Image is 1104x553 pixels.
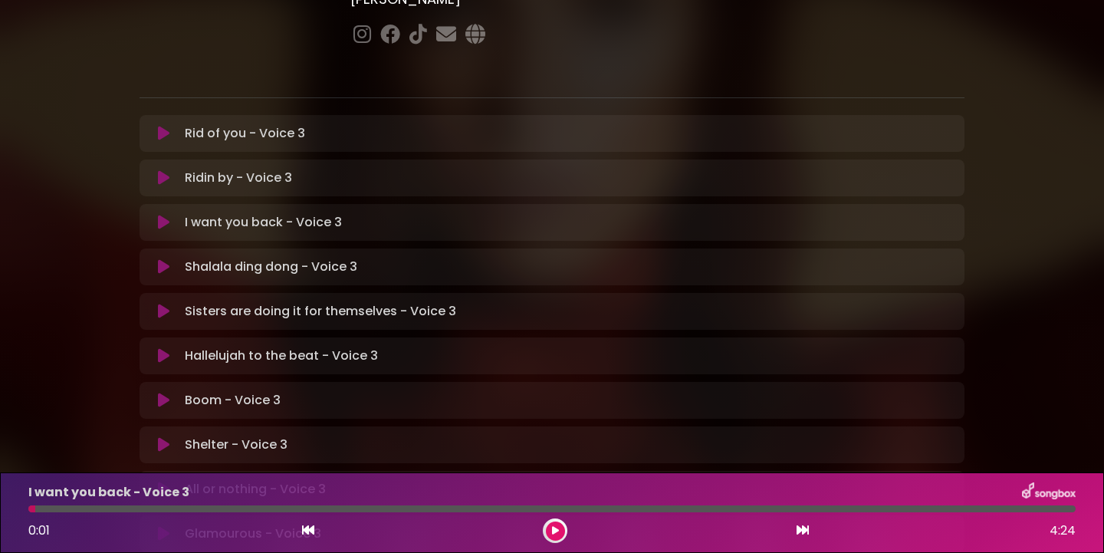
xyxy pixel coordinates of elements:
[28,483,189,502] p: I want you back - Voice 3
[1050,522,1076,540] span: 4:24
[185,347,378,365] p: Hallelujah to the beat - Voice 3
[185,258,357,276] p: Shalala ding dong - Voice 3
[185,391,281,410] p: Boom - Voice 3
[185,169,292,187] p: Ridin by - Voice 3
[185,302,456,321] p: Sisters are doing it for themselves - Voice 3
[185,436,287,454] p: Shelter - Voice 3
[1022,482,1076,502] img: songbox-logo-white.png
[185,124,305,143] p: Rid of you - Voice 3
[28,522,50,539] span: 0:01
[185,213,342,232] p: I want you back - Voice 3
